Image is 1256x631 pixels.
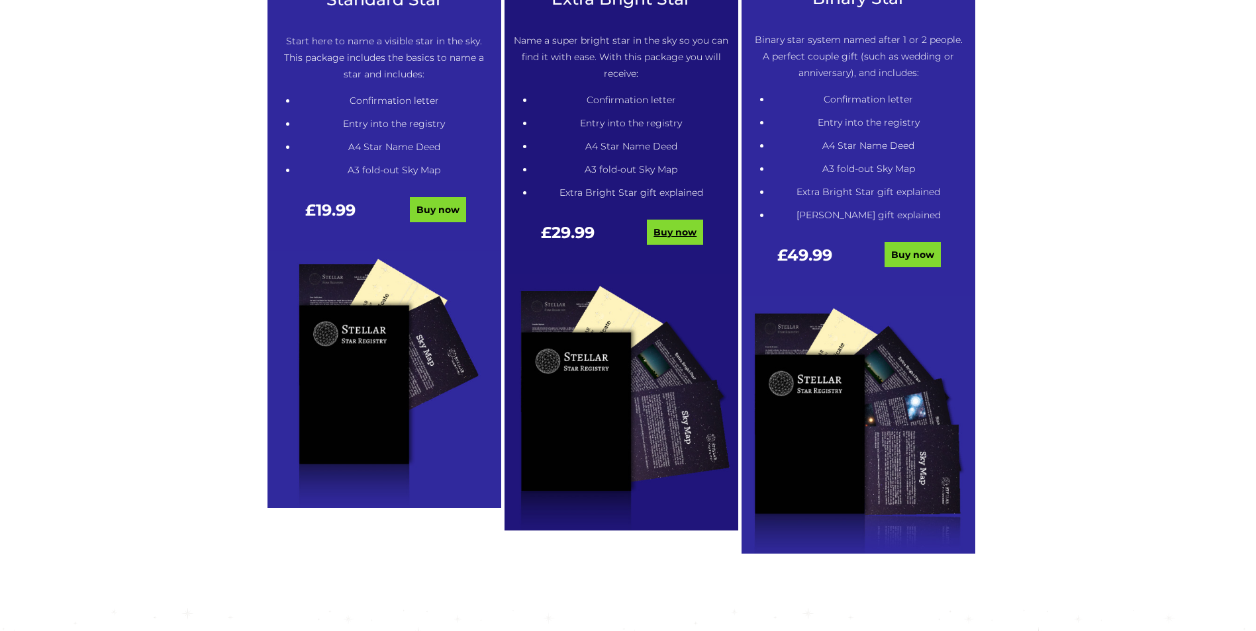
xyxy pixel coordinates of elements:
li: Confirmation letter [771,91,966,108]
a: Buy now [885,242,941,267]
div: £ [751,247,859,276]
li: Entry into the registry [297,116,492,132]
li: Entry into the registry [534,115,729,132]
li: Extra Bright Star gift explained [771,184,966,200]
img: tucked-0 [267,251,501,509]
a: Buy now [647,220,703,245]
div: £ [514,224,622,254]
li: A4 Star Name Deed [297,139,492,155]
li: A3 fold-out Sky Map [534,161,729,178]
p: Binary star system named after 1 or 2 people. A perfect couple gift (such as wedding or anniversa... [751,32,966,81]
span: 19.99 [316,200,356,220]
li: Entry into the registry [771,114,966,131]
img: tucked-2 [742,296,975,554]
img: tucked-1 [505,274,738,531]
p: Start here to name a visible star in the sky. This package includes the basics to name a star and... [277,33,492,83]
li: A3 fold-out Sky Map [771,161,966,177]
li: A3 fold-out Sky Map [297,162,492,179]
span: 29.99 [552,223,595,242]
div: £ [277,202,385,231]
p: Name a super bright star in the sky so you can find it with ease. With this package you will rece... [514,32,729,82]
span: 49.99 [787,245,832,265]
li: [PERSON_NAME] gift explained [771,207,966,224]
li: Confirmation letter [297,93,492,109]
li: Extra Bright Star gift explained [534,185,729,201]
li: Confirmation letter [534,92,729,108]
li: A4 Star Name Deed [534,138,729,155]
li: A4 Star Name Deed [771,138,966,154]
a: Buy now [410,197,466,222]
